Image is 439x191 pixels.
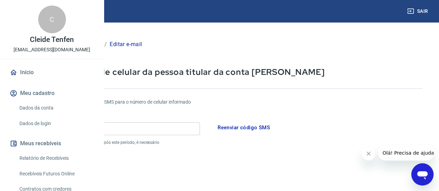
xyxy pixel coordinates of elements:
button: Sair [406,5,431,18]
h6: Por favor, informe o código enviado por SMS para o número de celular informado [19,98,422,106]
p: Cleide Tenfen [30,36,74,43]
a: Início [8,65,95,80]
p: [EMAIL_ADDRESS][DOMAIN_NAME] [14,46,90,53]
a: Dados da conta [17,101,95,115]
iframe: Fechar mensagem [362,147,375,160]
a: Dados de login [17,116,95,131]
p: Cadastre o número de celular da pessoa titular da conta [PERSON_NAME] [19,67,422,77]
p: / [104,40,107,49]
button: Meus recebíveis [8,136,95,151]
button: Reenviar código SMS [214,120,274,135]
a: Recebíveis Futuros Online [17,167,95,181]
span: Olá! Precisa de ajuda? [4,5,58,10]
a: Relatório de Recebíveis [17,151,95,165]
p: Editar e-mail [110,40,142,49]
iframe: Botão para abrir a janela de mensagens [411,163,433,185]
div: C [38,6,66,33]
button: Meu cadastro [8,86,95,101]
iframe: Mensagem da empresa [378,145,433,160]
